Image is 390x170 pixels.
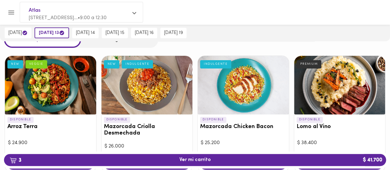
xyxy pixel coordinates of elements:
[8,139,93,147] div: $ 24.900
[102,28,128,38] button: [DATE] 15
[131,28,157,38] button: [DATE] 16
[29,15,107,20] span: [STREET_ADDRESS]... • 9:00 a 12:30
[201,139,286,147] div: $ 25.200
[72,28,99,38] button: [DATE] 14
[39,30,65,36] span: [DATE] 13
[122,60,153,68] div: INDULGENTE
[297,124,383,130] h3: Lomo al Vino
[7,124,94,130] h3: Arroz Terra
[105,30,124,36] span: [DATE] 15
[4,154,386,166] button: 3Ver mi carrito$ 41.700
[354,134,384,164] iframe: Messagebird Livechat Widget
[10,157,17,164] img: cart.png
[297,139,382,147] div: $ 38.400
[200,124,286,130] h3: Mazorcada Chicken Bacon
[160,28,187,38] button: [DATE] 19
[104,60,120,68] div: NEW
[200,117,226,122] p: DISPONIBLE
[200,60,231,68] div: INDULGENTE
[101,56,193,114] div: Mazorcada Criolla Desmechada
[8,30,28,36] span: [DATE]
[164,30,183,36] span: [DATE] 19
[5,27,31,38] button: [DATE]
[26,60,47,68] div: VEGGIE
[179,157,211,163] span: Ver mi carrito
[35,27,69,38] button: [DATE] 13
[105,143,190,150] div: $ 26.000
[198,56,289,114] div: Mazorcada Chicken Bacon
[294,56,385,114] div: Lomo al Vino
[6,156,25,164] b: 3
[4,5,19,20] button: Menu
[76,30,95,36] span: [DATE] 14
[7,117,34,122] p: DISPONIBLE
[297,60,322,68] div: PREMIUM
[5,56,96,114] div: Arroz Terra
[7,60,23,68] div: NEW
[135,30,154,36] span: [DATE] 16
[104,117,130,122] p: DISPONIBLE
[297,117,323,122] p: DISPONIBLE
[29,6,128,15] span: Atlas
[104,124,190,137] h3: Mazorcada Criolla Desmechada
